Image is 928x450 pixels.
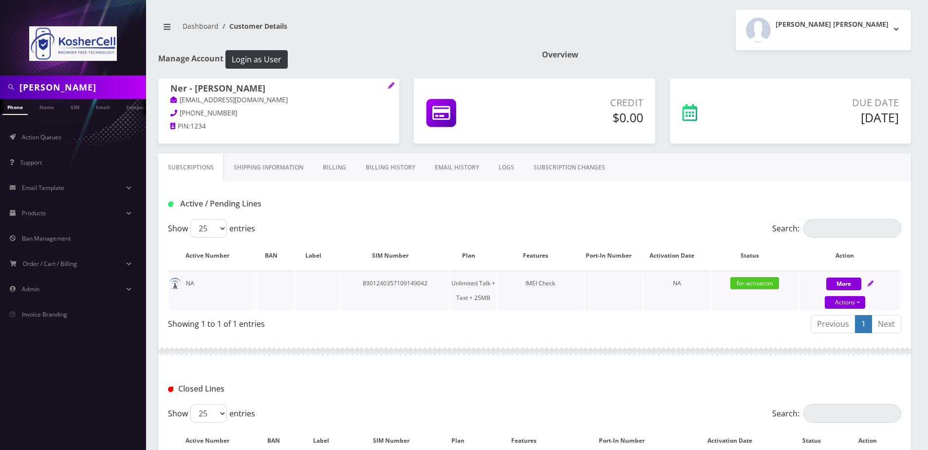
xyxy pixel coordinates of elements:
[799,242,900,270] th: Action: activate to sort column ascending
[158,16,527,44] nav: breadcrumb
[180,109,237,117] span: [PHONE_NUMBER]
[811,315,855,333] a: Previous
[585,242,642,270] th: Port-In Number: activate to sort column ascending
[803,219,901,238] input: Search:
[425,153,489,182] a: EMAIL HISTORY
[643,242,710,270] th: Activation Date: activate to sort column ascending
[158,50,527,69] h1: Manage Account
[542,50,911,59] h1: Overview
[296,242,339,270] th: Label: activate to sort column ascending
[356,153,425,182] a: Billing History
[22,184,64,192] span: Email Template
[19,78,144,96] input: Search in Company
[313,153,356,182] a: Billing
[22,209,46,217] span: Products
[66,99,84,114] a: SIM
[22,310,67,319] span: Invoice Branding
[826,278,861,290] button: More
[170,83,387,95] h1: Ner - [PERSON_NAME]
[2,99,28,115] a: Phone
[497,242,584,270] th: Features: activate to sort column ascending
[35,99,59,114] a: Name
[23,260,77,268] span: Order / Cart / Billing
[168,384,403,394] h1: Closed Lines
[855,315,872,333] a: 1
[341,271,450,310] td: 8901240357109149042
[168,202,173,207] img: Active / Pending Lines
[22,285,39,293] span: Admin
[219,21,287,31] li: Customer Details
[169,242,256,270] th: Active Number: activate to sort column ascending
[872,315,901,333] a: Next
[825,296,865,309] a: Actions
[257,242,295,270] th: BAN: activate to sort column ascending
[224,153,313,182] a: Shipping Information
[158,153,224,182] a: Subscriptions
[170,95,288,105] a: [EMAIL_ADDRESS][DOMAIN_NAME]
[223,53,288,64] a: Login as User
[522,110,643,125] h5: $0.00
[169,278,181,290] img: default.png
[91,99,114,114] a: Email
[803,404,901,423] input: Search:
[20,158,42,167] span: Support
[776,20,889,29] h2: [PERSON_NAME] [PERSON_NAME]
[183,21,219,31] a: Dashboard
[190,219,227,238] select: Showentries
[772,219,901,238] label: Search:
[169,271,256,310] td: NA
[451,242,496,270] th: Plan: activate to sort column ascending
[190,122,206,131] span: 1234
[730,277,779,289] span: for-activation
[451,271,496,310] td: Unlimited Talk + Text + 25MB
[673,279,681,287] span: NA
[168,199,403,208] h1: Active / Pending Lines
[170,122,190,131] a: PIN:
[522,95,643,110] p: Credit
[711,242,798,270] th: Status: activate to sort column ascending
[168,387,173,392] img: Closed Lines
[168,404,255,423] label: Show entries
[29,26,117,61] img: KosherCell
[168,314,527,330] div: Showing 1 to 1 of 1 entries
[736,10,911,50] button: [PERSON_NAME] [PERSON_NAME]
[497,276,584,291] div: IMEI Check
[524,153,615,182] a: SUBSCRIPTION CHANGES
[22,133,61,141] span: Action Queues
[759,95,899,110] p: Due Date
[168,219,255,238] label: Show entries
[22,234,71,243] span: Ban Management
[341,242,450,270] th: SIM Number: activate to sort column ascending
[190,404,227,423] select: Showentries
[759,110,899,125] h5: [DATE]
[225,50,288,69] button: Login as User
[489,153,524,182] a: LOGS
[121,99,154,114] a: Company
[772,404,901,423] label: Search:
